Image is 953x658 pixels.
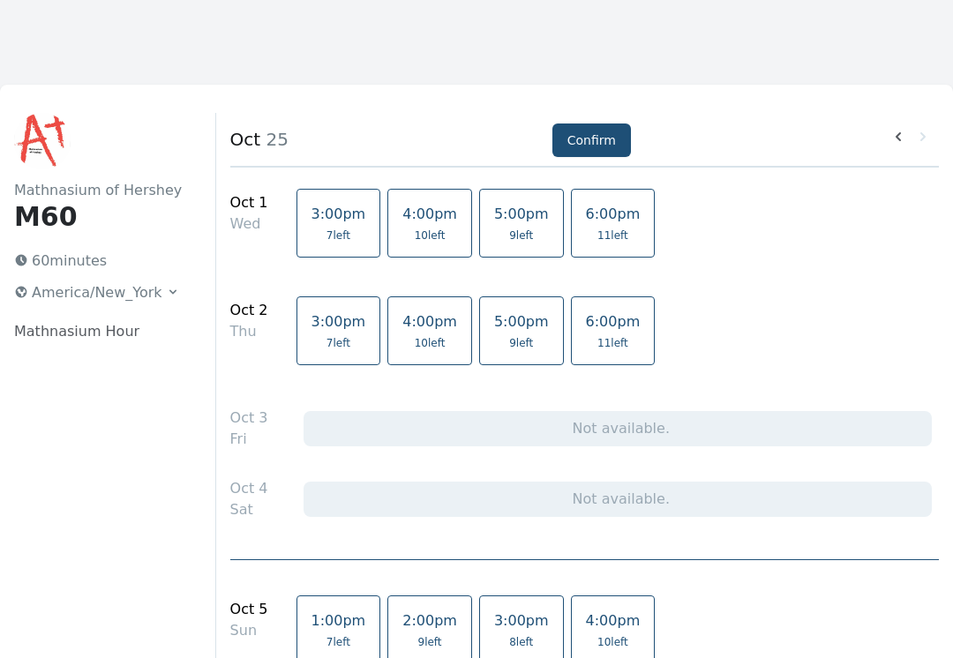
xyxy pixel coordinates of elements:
[597,635,628,649] span: 10 left
[402,612,457,629] span: 2:00pm
[304,411,932,446] div: Not available.
[14,321,187,342] p: Mathnasium Hour
[230,478,268,499] div: Oct 4
[326,635,350,649] span: 7 left
[586,313,641,330] span: 6:00pm
[7,279,187,307] button: America/New_York
[304,482,932,517] div: Not available.
[418,635,442,649] span: 9 left
[586,612,641,629] span: 4:00pm
[402,206,457,222] span: 4:00pm
[311,612,366,629] span: 1:00pm
[230,300,268,321] div: Oct 2
[402,313,457,330] span: 4:00pm
[14,113,71,169] img: Mathnasium of Hershey
[494,313,549,330] span: 5:00pm
[230,129,261,150] strong: Oct
[260,129,289,150] span: 25
[230,192,268,213] div: Oct 1
[494,612,549,629] span: 3:00pm
[7,247,187,275] p: 60 minutes
[311,206,366,222] span: 3:00pm
[597,336,628,350] span: 11 left
[509,228,533,243] span: 9 left
[230,599,268,620] div: Oct 5
[509,336,533,350] span: 9 left
[230,213,268,235] div: Wed
[597,228,628,243] span: 11 left
[509,635,533,649] span: 8 left
[230,429,268,450] div: Fri
[552,123,631,157] button: Confirm
[586,206,641,222] span: 6:00pm
[326,336,350,350] span: 7 left
[14,180,187,201] h2: Mathnasium of Hershey
[230,499,268,520] div: Sat
[230,408,268,429] div: Oct 3
[494,206,549,222] span: 5:00pm
[14,201,187,233] h1: M60
[415,336,446,350] span: 10 left
[326,228,350,243] span: 7 left
[415,228,446,243] span: 10 left
[311,313,366,330] span: 3:00pm
[230,620,268,641] div: Sun
[230,321,268,342] div: Thu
